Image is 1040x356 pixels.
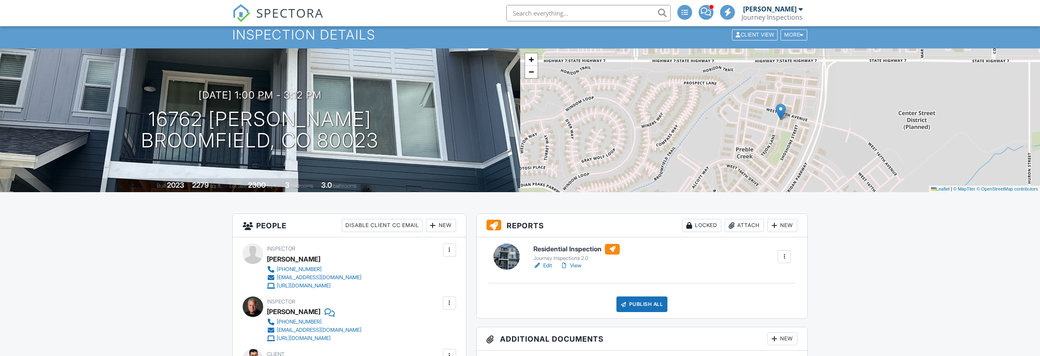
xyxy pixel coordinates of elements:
input: Search everything... [506,5,671,21]
div: [EMAIL_ADDRESS][DOMAIN_NAME] [277,274,361,281]
a: Residential Inspection Journey Inspections 2.0 [533,244,620,262]
div: [PHONE_NUMBER] [277,266,322,273]
a: [EMAIL_ADDRESS][DOMAIN_NAME] [267,326,361,334]
span: Built [157,183,166,189]
div: [PERSON_NAME] [267,305,320,318]
a: Zoom out [525,66,537,78]
div: 3 [285,181,290,189]
div: [PERSON_NAME] [743,5,797,13]
div: [EMAIL_ADDRESS][DOMAIN_NAME] [277,327,361,333]
div: Client View [732,29,778,40]
span: − [528,67,534,77]
div: New [426,219,456,232]
a: [EMAIL_ADDRESS][DOMAIN_NAME] [267,273,361,282]
div: Journey Inspections 2.0 [533,255,620,262]
span: bathrooms [333,183,357,189]
a: SPECTORA [232,11,324,28]
div: Attach [725,219,764,232]
div: New [767,332,797,345]
a: [URL][DOMAIN_NAME] [267,282,361,290]
div: Locked [682,219,721,232]
a: Leaflet [931,186,950,191]
div: [URL][DOMAIN_NAME] [277,283,331,289]
div: New [767,219,797,232]
div: [URL][DOMAIN_NAME] [277,335,331,342]
div: More [781,29,807,40]
div: 2300 [248,181,266,189]
div: Journey Inspections [741,13,803,21]
a: © MapTiler [953,186,975,191]
span: Inspector [267,246,295,252]
div: 2023 [167,181,184,189]
span: Inspector [267,299,295,305]
div: 2279 [192,181,209,189]
span: bedrooms [291,183,313,189]
h3: [DATE] 1:00 pm - 3:12 pm [199,90,322,101]
span: SPECTORA [256,4,324,21]
a: © OpenStreetMap contributors [977,186,1038,191]
h6: Residential Inspection [533,244,620,255]
a: Client View [731,31,780,37]
h1: 16762 [PERSON_NAME] Broomfield, CO 80023 [141,108,379,152]
h3: People [233,214,466,237]
div: 3.0 [321,181,332,189]
img: Marker [776,103,786,120]
h3: Additional Documents [477,327,808,351]
span: | [951,186,952,191]
div: Disable Client CC Email [342,219,423,232]
a: [PHONE_NUMBER] [267,265,361,273]
div: [PHONE_NUMBER] [277,319,322,325]
h1: Inspection Details [232,28,808,42]
span: Lot Size [229,183,247,189]
a: Zoom in [525,53,537,66]
a: [URL][DOMAIN_NAME] [267,334,361,342]
span: sq. ft. [210,183,222,189]
div: [PERSON_NAME] [267,253,320,265]
a: [PHONE_NUMBER] [267,318,361,326]
img: The Best Home Inspection Software - Spectora [232,4,250,22]
h3: Reports [477,214,808,237]
span: sq.ft. [267,183,277,189]
span: + [528,54,534,64]
a: View [560,262,581,270]
div: Publish All [616,296,668,312]
a: Edit [533,262,552,270]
